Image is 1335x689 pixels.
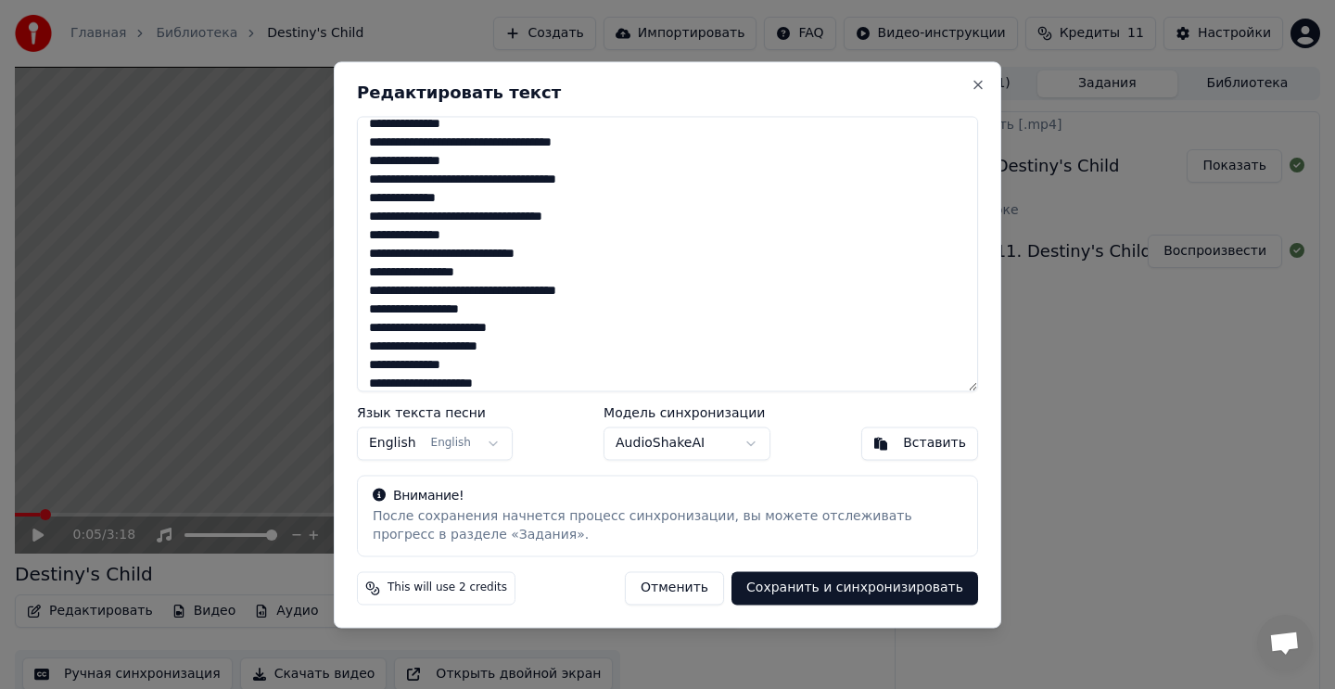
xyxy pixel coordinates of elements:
[903,434,966,453] div: Вставить
[388,581,507,595] span: This will use 2 credits
[861,427,978,460] button: Вставить
[373,507,962,544] div: После сохранения начнется процесс синхронизации, вы можете отслеживать прогресс в разделе «Задания».
[373,487,962,505] div: Внимание!
[357,84,978,101] h2: Редактировать текст
[604,406,770,419] label: Модель синхронизации
[625,571,724,605] button: Отменить
[357,406,513,419] label: Язык текста песни
[731,571,978,605] button: Сохранить и синхронизировать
